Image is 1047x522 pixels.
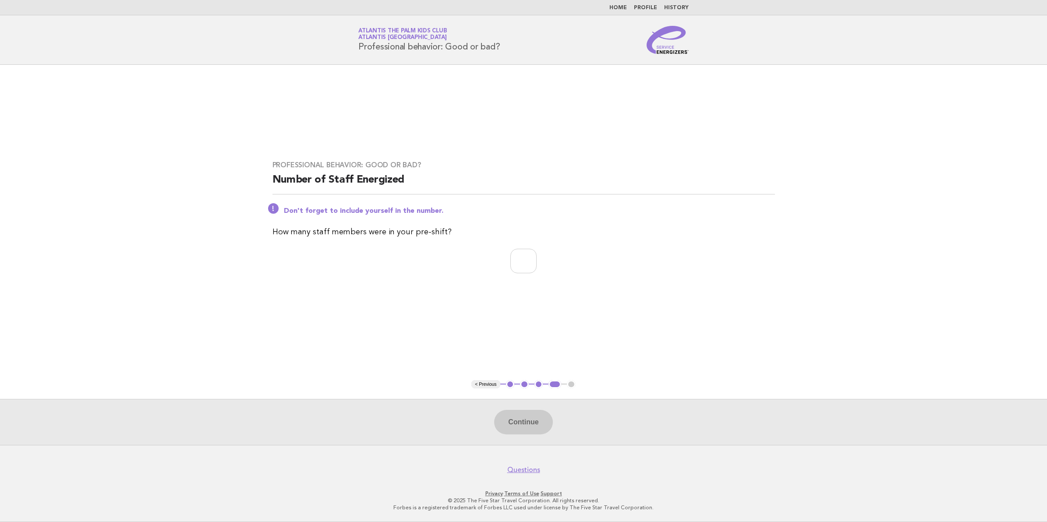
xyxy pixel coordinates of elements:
[284,207,775,215] p: Don't forget to include yourself in the number.
[255,490,792,497] p: · ·
[634,5,657,11] a: Profile
[272,226,775,238] p: How many staff members were in your pre-shift?
[504,490,539,497] a: Terms of Use
[485,490,503,497] a: Privacy
[520,380,529,389] button: 2
[534,380,543,389] button: 3
[358,35,447,41] span: Atlantis [GEOGRAPHIC_DATA]
[548,380,561,389] button: 4
[255,504,792,511] p: Forbes is a registered trademark of Forbes LLC used under license by The Five Star Travel Corpora...
[358,28,500,51] h1: Professional behavior: Good or bad?
[272,161,775,169] h3: Professional behavior: Good or bad?
[471,380,500,389] button: < Previous
[609,5,627,11] a: Home
[358,28,447,40] a: Atlantis The Palm Kids ClubAtlantis [GEOGRAPHIC_DATA]
[664,5,689,11] a: History
[272,173,775,194] h2: Number of Staff Energized
[507,466,540,474] a: Questions
[647,26,689,54] img: Service Energizers
[541,490,562,497] a: Support
[255,497,792,504] p: © 2025 The Five Star Travel Corporation. All rights reserved.
[506,380,515,389] button: 1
